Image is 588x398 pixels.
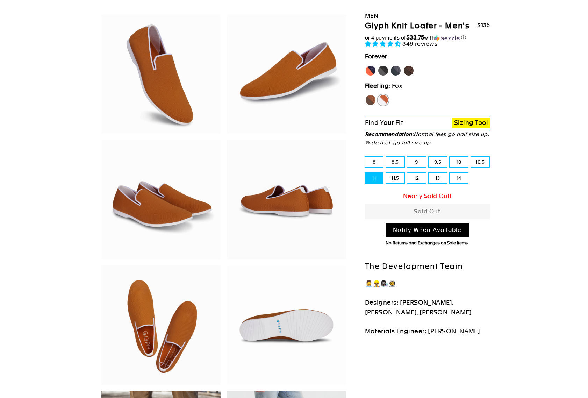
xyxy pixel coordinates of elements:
label: 9 [407,157,426,167]
label: Hawk [365,94,376,106]
a: Notify When Available [386,223,469,238]
span: No Returns and Exchanges on Sale Items. [386,241,469,246]
button: Sold Out [365,204,490,219]
span: 4.71 stars [365,40,403,47]
h2: The Development Team [365,262,490,272]
p: Materials Engineer: [PERSON_NAME] [365,326,490,336]
label: Fox [378,94,389,106]
div: or 4 payments of with [365,34,490,41]
label: [PERSON_NAME] [365,65,376,76]
label: Rhino [390,65,401,76]
label: Mustang [403,65,414,76]
label: 11 [365,173,383,183]
label: 13 [429,173,447,183]
div: Nearly Sold Out! [365,191,490,201]
label: 9.5 [429,157,447,167]
label: Panther [378,65,389,76]
label: 10 [450,157,468,167]
span: $33.75 [406,34,424,41]
div: Men [365,11,490,21]
img: Fox [101,265,221,385]
label: 12 [407,173,426,183]
p: Normal feet, go half size up. Wide feet, go full size up. [365,130,490,147]
label: 11.5 [386,173,404,183]
strong: Fleeting: [365,82,390,89]
div: or 4 payments of$33.75withSezzle Click to learn more about Sezzle [365,34,490,41]
strong: Recommendation: [365,131,414,137]
img: Fox [227,140,346,259]
img: Fox [227,265,346,385]
label: 10.5 [471,157,489,167]
img: Fox [101,14,221,134]
span: Sold Out [414,208,441,215]
h1: Glyph Knit Loafer - Men's [365,21,470,31]
strong: Forever: [365,53,389,60]
img: Fox [101,140,221,259]
span: Fox [392,82,402,89]
label: 8.5 [386,157,404,167]
label: 8 [365,157,383,167]
p: Designers: [PERSON_NAME], [PERSON_NAME], [PERSON_NAME] [365,298,490,318]
p: 👩‍💼👷🏽‍♂️👩🏿‍🔬👨‍🚀 [365,279,490,289]
img: Fox [227,14,346,134]
span: 349 reviews [402,40,438,47]
span: $135 [477,22,490,29]
a: Sizing Tool [452,118,490,128]
span: Find Your Fit [365,119,403,126]
img: Sezzle [435,35,460,41]
label: 14 [450,173,468,183]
